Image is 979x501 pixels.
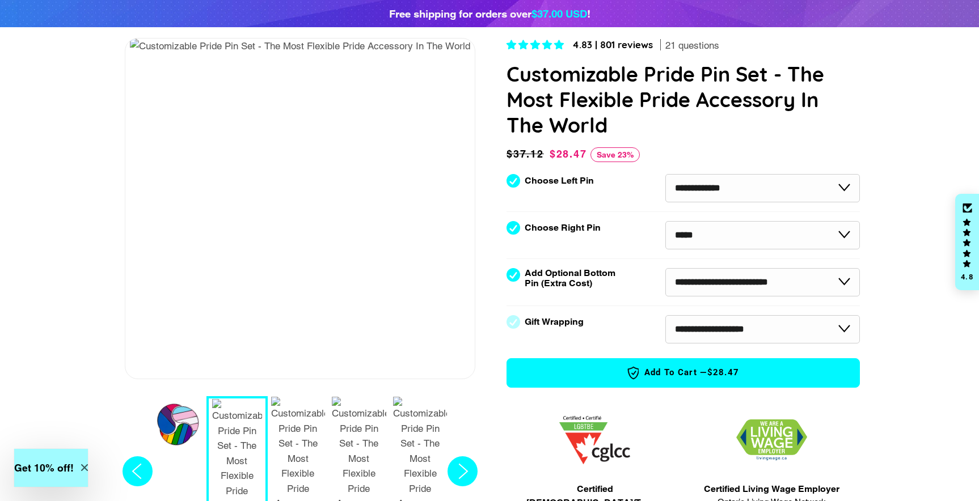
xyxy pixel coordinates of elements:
h1: Customizable Pride Pin Set - The Most Flexible Pride Accessory In The World [507,61,860,138]
span: 4.83 stars [507,39,567,50]
label: Add Optional Bottom Pin (Extra Cost) [525,268,620,288]
span: $28.47 [550,148,587,160]
div: Free shipping for orders over ! [389,6,590,22]
img: 1706832627.png [736,419,807,461]
label: Choose Left Pin [525,176,594,186]
span: $37.12 [507,146,547,162]
button: 1 / 7 [153,396,206,449]
span: 4.83 | 801 reviews [572,39,653,50]
span: Add to Cart — [524,366,842,380]
label: Choose Right Pin [525,223,601,233]
div: 2 / 7 [125,39,475,58]
span: $37.00 USD [531,7,587,20]
span: $28.47 [707,367,740,379]
div: 4.8 [960,273,974,281]
span: Certified Living Wage Employer [704,482,839,496]
img: Customizable Pride Pin Set - The Most Flexible Pride Accessory In The World [130,39,470,54]
button: Add to Cart —$28.47 [507,358,860,388]
span: 21 questions [665,39,719,53]
span: Save 23% [590,147,640,162]
div: Click to open Judge.me floating reviews tab [955,194,979,290]
label: Gift Wrapping [525,317,584,327]
img: 1705457225.png [559,416,630,464]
